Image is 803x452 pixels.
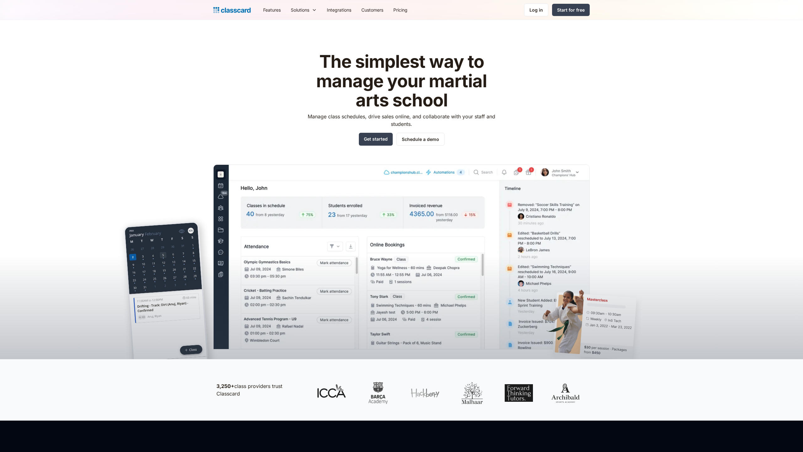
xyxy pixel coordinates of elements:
p: class providers trust Classcard [216,382,304,397]
a: Start for free [552,4,590,16]
strong: 3,250+ [216,383,234,389]
a: Get started [359,133,393,146]
a: Log in [524,3,548,16]
h1: The simplest way to manage your martial arts school [302,52,501,110]
div: Solutions [286,3,322,17]
a: Customers [356,3,388,17]
p: Manage class schedules, drive sales online, and collaborate with your staff and students. [302,113,501,128]
a: Schedule a demo [396,133,444,146]
a: Features [258,3,286,17]
a: Integrations [322,3,356,17]
div: Log in [529,7,543,13]
a: Pricing [388,3,412,17]
div: Solutions [291,7,309,13]
a: Logo [213,6,251,14]
div: Start for free [557,7,585,13]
